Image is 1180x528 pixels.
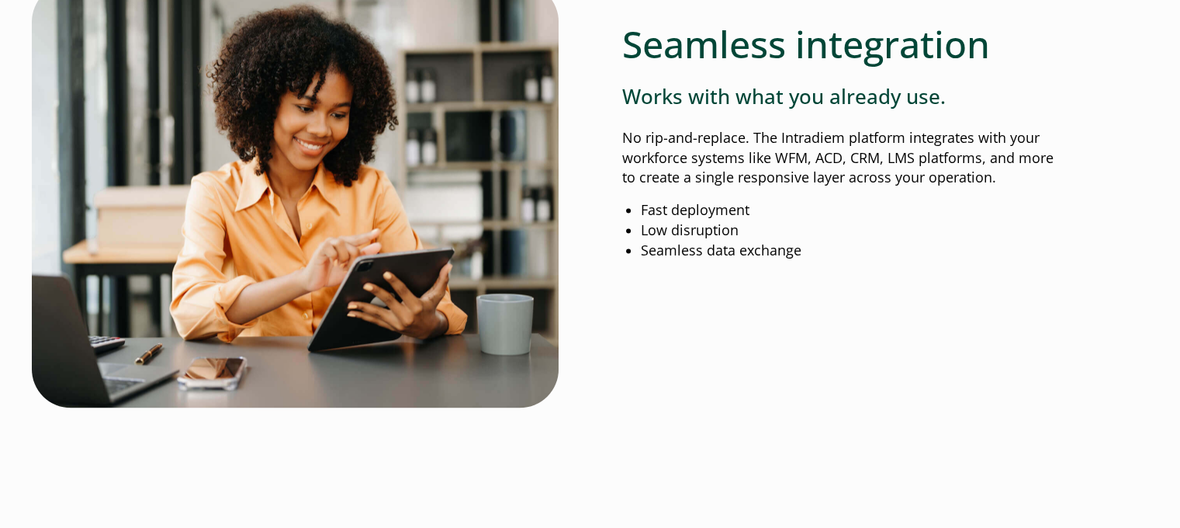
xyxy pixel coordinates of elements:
[622,128,1068,189] p: No rip-and-replace. The Intradiem platform integrates with your workforce systems like WFM, ACD, ...
[622,22,1068,67] h2: Seamless integration
[641,241,1068,261] li: Seamless data exchange
[622,85,1068,109] h3: Works with what you already use.
[641,221,1068,241] li: Low disruption
[641,200,1068,221] li: Fast deployment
